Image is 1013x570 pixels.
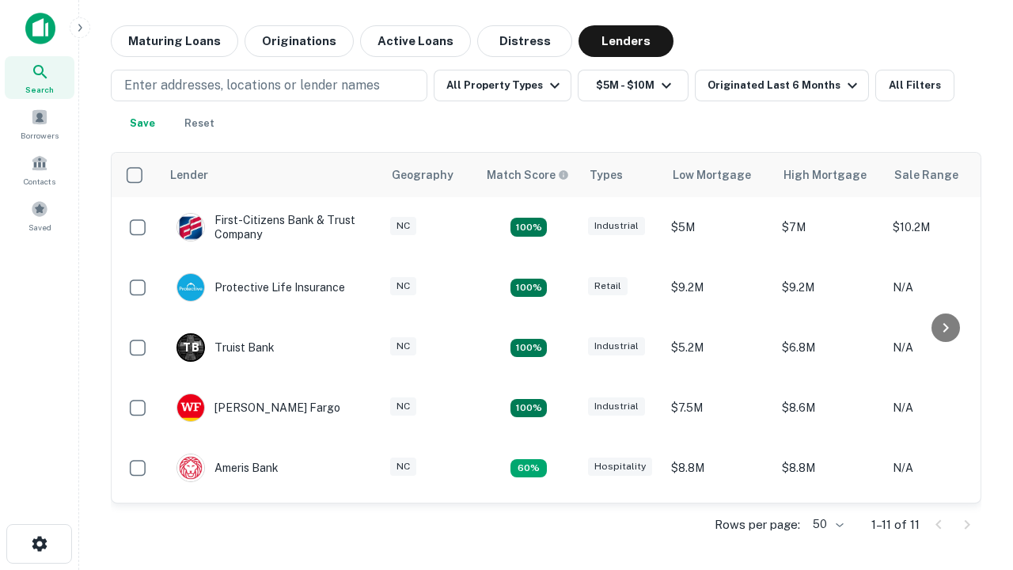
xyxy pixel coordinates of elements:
[715,515,800,534] p: Rows per page:
[663,257,774,317] td: $9.2M
[390,277,416,295] div: NC
[510,218,547,237] div: Matching Properties: 2, hasApolloMatch: undefined
[477,25,572,57] button: Distress
[894,165,958,184] div: Sale Range
[774,438,885,498] td: $8.8M
[390,217,416,235] div: NC
[176,393,340,422] div: [PERSON_NAME] Fargo
[663,378,774,438] td: $7.5M
[117,108,168,139] button: Save your search to get updates of matches that match your search criteria.
[176,213,366,241] div: First-citizens Bank & Trust Company
[390,458,416,476] div: NC
[510,279,547,298] div: Matching Properties: 2, hasApolloMatch: undefined
[5,148,74,191] a: Contacts
[510,459,547,478] div: Matching Properties: 1, hasApolloMatch: undefined
[588,458,652,476] div: Hospitality
[124,76,380,95] p: Enter addresses, locations or lender names
[934,393,1013,469] iframe: Chat Widget
[245,25,354,57] button: Originations
[588,277,628,295] div: Retail
[588,337,645,355] div: Industrial
[161,153,382,197] th: Lender
[5,194,74,237] a: Saved
[806,513,846,536] div: 50
[487,166,566,184] h6: Match Score
[695,70,869,101] button: Originated Last 6 Months
[663,153,774,197] th: Low Mortgage
[673,165,751,184] div: Low Mortgage
[774,257,885,317] td: $9.2M
[774,153,885,197] th: High Mortgage
[183,340,199,356] p: T B
[390,337,416,355] div: NC
[588,397,645,416] div: Industrial
[783,165,867,184] div: High Mortgage
[25,13,55,44] img: capitalize-icon.png
[28,221,51,234] span: Saved
[580,153,663,197] th: Types
[392,165,453,184] div: Geography
[21,129,59,142] span: Borrowers
[111,25,238,57] button: Maturing Loans
[434,70,571,101] button: All Property Types
[170,165,208,184] div: Lender
[5,102,74,145] a: Borrowers
[177,214,204,241] img: picture
[875,70,954,101] button: All Filters
[176,273,345,302] div: Protective Life Insurance
[477,153,580,197] th: Capitalize uses an advanced AI algorithm to match your search with the best lender. The match sco...
[487,166,569,184] div: Capitalize uses an advanced AI algorithm to match your search with the best lender. The match sco...
[579,25,673,57] button: Lenders
[24,175,55,188] span: Contacts
[382,153,477,197] th: Geography
[663,498,774,558] td: $9.2M
[390,397,416,416] div: NC
[111,70,427,101] button: Enter addresses, locations or lender names
[588,217,645,235] div: Industrial
[360,25,471,57] button: Active Loans
[510,339,547,358] div: Matching Properties: 3, hasApolloMatch: undefined
[663,197,774,257] td: $5M
[177,454,204,481] img: picture
[5,56,74,99] a: Search
[774,378,885,438] td: $8.6M
[663,317,774,378] td: $5.2M
[590,165,623,184] div: Types
[708,76,862,95] div: Originated Last 6 Months
[774,498,885,558] td: $9.2M
[177,394,204,421] img: picture
[871,515,920,534] p: 1–11 of 11
[663,438,774,498] td: $8.8M
[774,197,885,257] td: $7M
[578,70,689,101] button: $5M - $10M
[177,274,204,301] img: picture
[176,454,279,482] div: Ameris Bank
[176,333,275,362] div: Truist Bank
[510,399,547,418] div: Matching Properties: 2, hasApolloMatch: undefined
[25,83,54,96] span: Search
[774,317,885,378] td: $6.8M
[174,108,225,139] button: Reset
